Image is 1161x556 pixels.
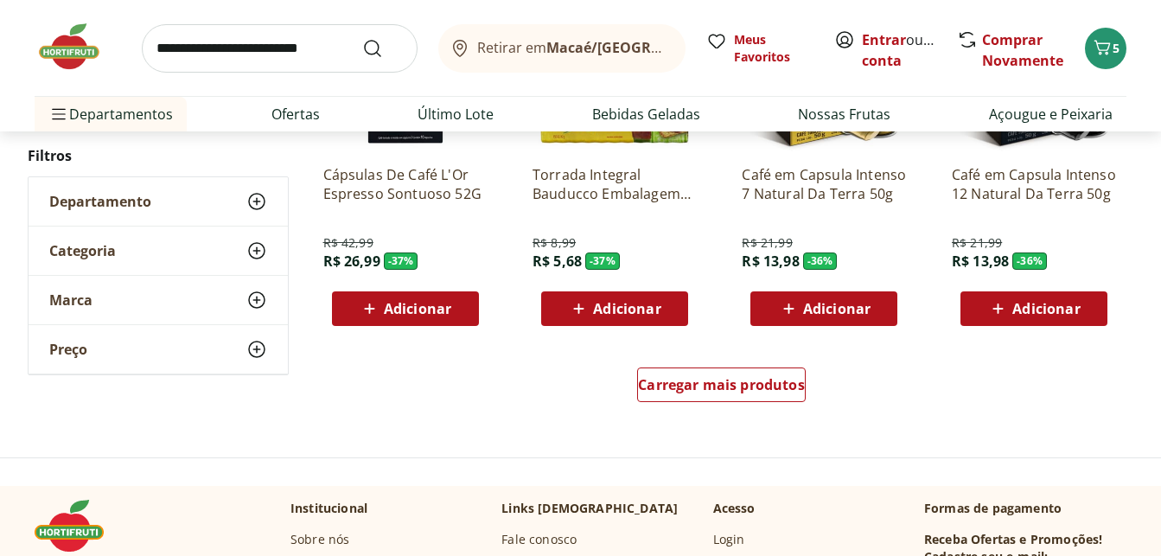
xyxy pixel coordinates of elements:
[1012,252,1047,270] span: - 36 %
[1085,28,1126,69] button: Carrinho
[924,531,1102,548] h3: Receba Ofertas e Promoções!
[271,104,320,125] a: Ofertas
[29,227,288,275] button: Categoria
[713,500,756,517] p: Acesso
[742,165,906,203] a: Café em Capsula Intenso 7 Natural Da Terra 50g
[48,93,173,135] span: Departamentos
[48,93,69,135] button: Menu
[1113,40,1120,56] span: 5
[585,252,620,270] span: - 37 %
[593,302,660,316] span: Adicionar
[862,30,957,70] a: Criar conta
[952,165,1116,203] a: Café em Capsula Intenso 12 Natural Da Terra 50g
[592,104,700,125] a: Bebidas Geladas
[637,367,806,409] a: Carregar mais produtos
[35,500,121,552] img: Hortifruti
[384,252,418,270] span: - 37 %
[982,30,1063,70] a: Comprar Novamente
[290,531,349,548] a: Sobre nós
[49,193,151,210] span: Departamento
[989,104,1113,125] a: Açougue e Peixaria
[29,325,288,374] button: Preço
[862,29,939,71] span: ou
[960,291,1107,326] button: Adicionar
[541,291,688,326] button: Adicionar
[362,38,404,59] button: Submit Search
[862,30,906,49] a: Entrar
[35,21,121,73] img: Hortifruti
[750,291,897,326] button: Adicionar
[501,500,678,517] p: Links [DEMOGRAPHIC_DATA]
[28,138,289,173] h2: Filtros
[49,291,92,309] span: Marca
[332,291,479,326] button: Adicionar
[713,531,745,548] a: Login
[49,341,87,358] span: Preço
[638,378,805,392] span: Carregar mais produtos
[803,252,838,270] span: - 36 %
[142,24,418,73] input: search
[477,40,668,55] span: Retirar em
[418,104,494,125] a: Último Lote
[29,177,288,226] button: Departamento
[924,500,1126,517] p: Formas de pagamento
[438,24,686,73] button: Retirar emMacaé/[GEOGRAPHIC_DATA]
[546,38,740,57] b: Macaé/[GEOGRAPHIC_DATA]
[952,252,1009,271] span: R$ 13,98
[533,252,582,271] span: R$ 5,68
[706,31,813,66] a: Meus Favoritos
[29,276,288,324] button: Marca
[501,531,577,548] a: Fale conosco
[952,234,1002,252] span: R$ 21,99
[323,252,380,271] span: R$ 26,99
[533,165,697,203] a: Torrada Integral Bauducco Embalagem 142G
[323,165,488,203] a: Cápsulas De Café L'Or Espresso Sontuoso 52G
[533,234,576,252] span: R$ 8,99
[734,31,813,66] span: Meus Favoritos
[323,234,373,252] span: R$ 42,99
[49,242,116,259] span: Categoria
[742,234,792,252] span: R$ 21,99
[290,500,367,517] p: Institucional
[384,302,451,316] span: Adicionar
[798,104,890,125] a: Nossas Frutas
[803,302,871,316] span: Adicionar
[1012,302,1080,316] span: Adicionar
[742,252,799,271] span: R$ 13,98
